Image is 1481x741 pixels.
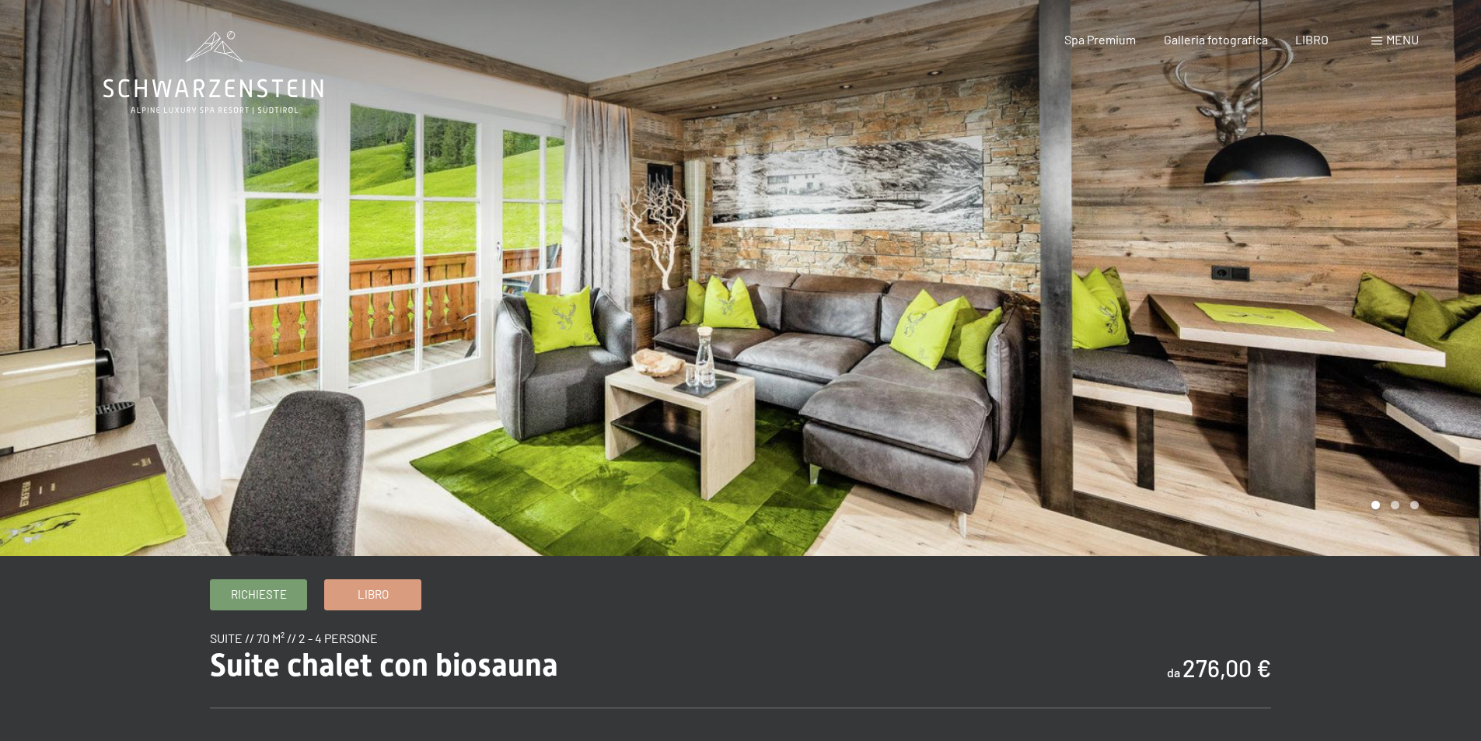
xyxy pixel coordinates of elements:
[358,587,389,601] font: Libro
[1182,654,1271,682] font: 276,00 €
[1167,665,1180,680] font: da
[1386,32,1419,47] font: menu
[1295,32,1329,47] a: LIBRO
[210,647,558,683] font: Suite chalet con biosauna
[1164,32,1268,47] a: Galleria fotografica
[231,587,287,601] font: Richieste
[325,580,421,610] a: Libro
[1064,32,1136,47] a: Spa Premium
[210,631,378,645] font: Suite // 70 m² // 2 - 4 persone
[211,580,306,610] a: Richieste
